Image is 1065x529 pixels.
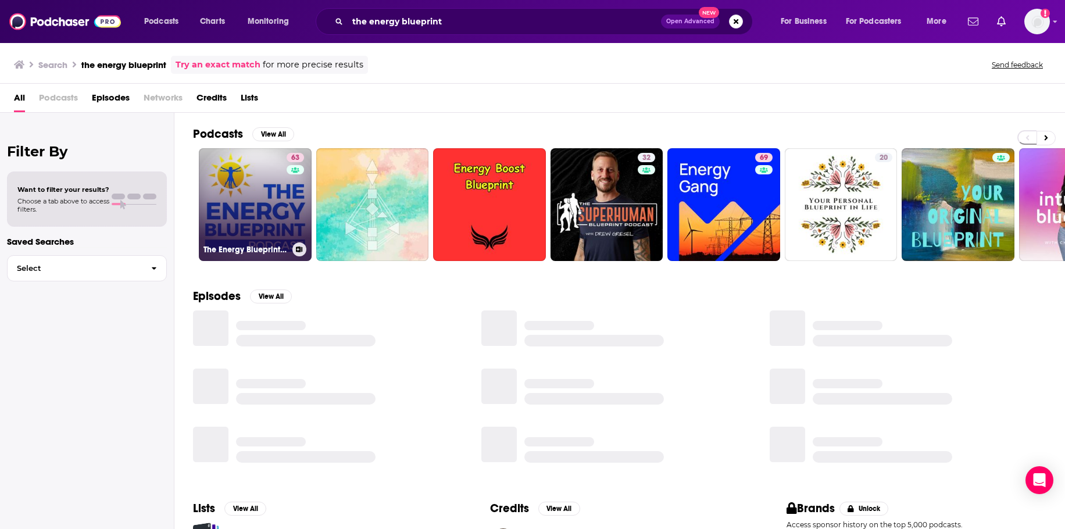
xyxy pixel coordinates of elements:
button: open menu [919,12,961,31]
a: Charts [192,12,232,31]
a: 20 [875,153,892,162]
img: User Profile [1024,9,1050,34]
a: Show notifications dropdown [992,12,1010,31]
button: View All [250,289,292,303]
a: Credits [196,88,227,112]
span: for more precise results [263,58,363,72]
button: open menu [136,12,194,31]
a: 32 [551,148,663,261]
span: For Podcasters [846,13,902,30]
button: Unlock [839,502,889,516]
h2: Episodes [193,289,241,303]
p: Saved Searches [7,236,167,247]
span: Logged in as Ashley_Beenen [1024,9,1050,34]
a: Lists [241,88,258,112]
h2: Lists [193,501,215,516]
span: 69 [760,152,768,164]
a: Episodes [92,88,130,112]
button: View All [224,502,266,516]
span: Choose a tab above to access filters. [17,197,109,213]
button: Show profile menu [1024,9,1050,34]
h2: Filter By [7,143,167,160]
button: Select [7,255,167,281]
span: For Business [781,13,827,30]
span: Networks [144,88,183,112]
a: CreditsView All [490,501,580,516]
h2: Brands [787,501,835,516]
span: New [699,7,720,18]
a: 63The Energy Blueprint Podcast [199,148,312,261]
button: View All [538,502,580,516]
button: open menu [838,12,919,31]
button: View All [252,127,294,141]
svg: Add a profile image [1041,9,1050,18]
img: Podchaser - Follow, Share and Rate Podcasts [9,10,121,33]
a: 63 [287,153,304,162]
button: open menu [773,12,841,31]
a: 32 [638,153,655,162]
a: Show notifications dropdown [963,12,983,31]
span: 32 [642,152,651,164]
a: 20 [785,148,898,261]
a: 69 [667,148,780,261]
h2: Credits [490,501,529,516]
span: 20 [880,152,888,164]
a: EpisodesView All [193,289,292,303]
h3: Search [38,59,67,70]
h3: The Energy Blueprint Podcast [203,245,288,255]
span: Want to filter your results? [17,185,109,194]
p: Access sponsor history on the top 5,000 podcasts. [787,520,1046,529]
span: Select [8,264,142,272]
span: Podcasts [144,13,178,30]
div: Search podcasts, credits, & more... [327,8,764,35]
h2: Podcasts [193,127,243,141]
span: 63 [291,152,299,164]
div: Open Intercom Messenger [1025,466,1053,494]
a: Try an exact match [176,58,260,72]
h3: the energy blueprint [81,59,166,70]
button: Send feedback [988,60,1046,70]
button: open menu [240,12,304,31]
span: Charts [200,13,225,30]
span: Open Advanced [666,19,714,24]
a: PodcastsView All [193,127,294,141]
a: All [14,88,25,112]
a: ListsView All [193,501,266,516]
span: Monitoring [248,13,289,30]
a: 69 [755,153,773,162]
button: Open AdvancedNew [661,15,720,28]
span: Podcasts [39,88,78,112]
span: More [927,13,946,30]
input: Search podcasts, credits, & more... [348,12,661,31]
